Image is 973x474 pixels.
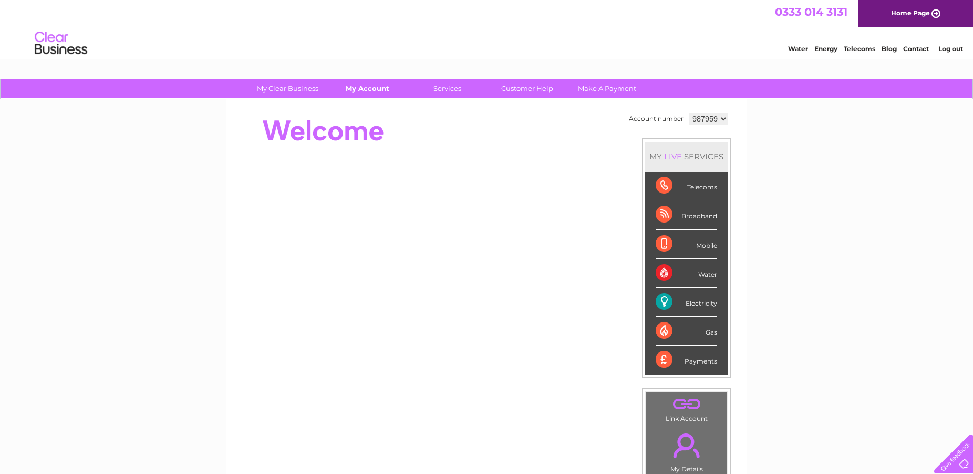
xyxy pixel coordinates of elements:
div: Telecoms [656,172,717,200]
div: Water [656,259,717,288]
div: Payments [656,346,717,374]
div: Clear Business is a trading name of Verastar Limited (registered in [GEOGRAPHIC_DATA] No. 3667643... [239,6,736,51]
img: logo.png [34,27,88,59]
td: Link Account [646,392,727,425]
a: Energy [814,45,837,53]
a: Customer Help [484,79,571,98]
a: . [649,427,724,464]
a: My Account [324,79,411,98]
div: Electricity [656,288,717,317]
a: My Clear Business [244,79,331,98]
div: MY SERVICES [645,142,728,172]
a: Services [404,79,491,98]
a: . [649,395,724,414]
div: LIVE [662,152,684,162]
div: Gas [656,317,717,346]
a: Make A Payment [564,79,650,98]
td: Account number [626,110,686,128]
a: 0333 014 3131 [775,5,847,18]
div: Mobile [656,230,717,259]
a: Water [788,45,808,53]
a: Blog [882,45,897,53]
a: Contact [903,45,929,53]
a: Log out [938,45,963,53]
div: Broadband [656,200,717,229]
a: Telecoms [844,45,875,53]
